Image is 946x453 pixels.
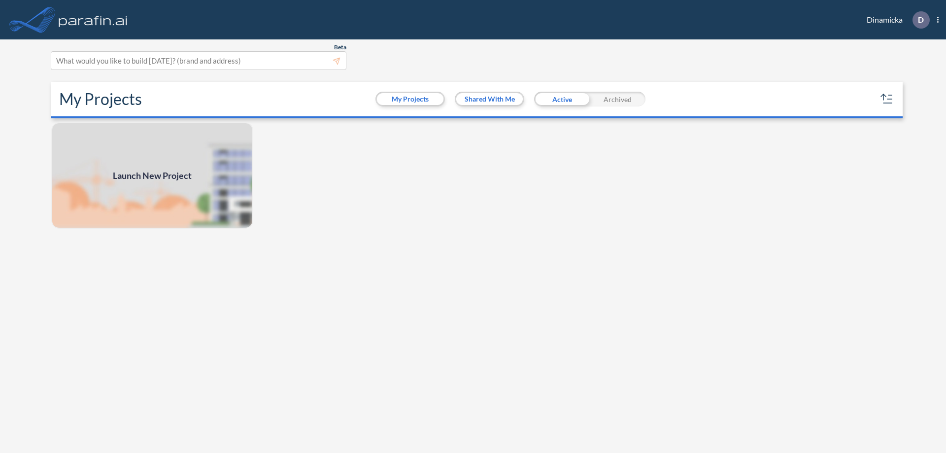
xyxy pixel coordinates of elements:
[918,15,924,24] p: D
[51,122,253,229] img: add
[334,43,346,51] span: Beta
[113,169,192,182] span: Launch New Project
[852,11,939,29] div: Dinamicka
[590,92,645,106] div: Archived
[377,93,443,105] button: My Projects
[879,91,895,107] button: sort
[57,10,130,30] img: logo
[456,93,523,105] button: Shared With Me
[59,90,142,108] h2: My Projects
[534,92,590,106] div: Active
[51,122,253,229] a: Launch New Project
